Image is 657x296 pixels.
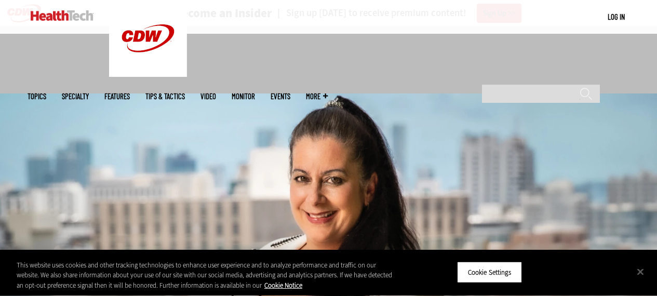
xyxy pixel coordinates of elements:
[104,92,130,100] a: Features
[608,12,625,21] a: Log in
[271,92,290,100] a: Events
[145,92,185,100] a: Tips & Tactics
[457,261,522,283] button: Cookie Settings
[264,281,302,290] a: More information about your privacy
[31,10,93,21] img: Home
[62,92,89,100] span: Specialty
[629,260,652,283] button: Close
[232,92,255,100] a: MonITor
[608,11,625,22] div: User menu
[200,92,216,100] a: Video
[17,260,394,291] div: This website uses cookies and other tracking technologies to enhance user experience and to analy...
[306,92,328,100] span: More
[109,69,187,79] a: CDW
[28,92,46,100] span: Topics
